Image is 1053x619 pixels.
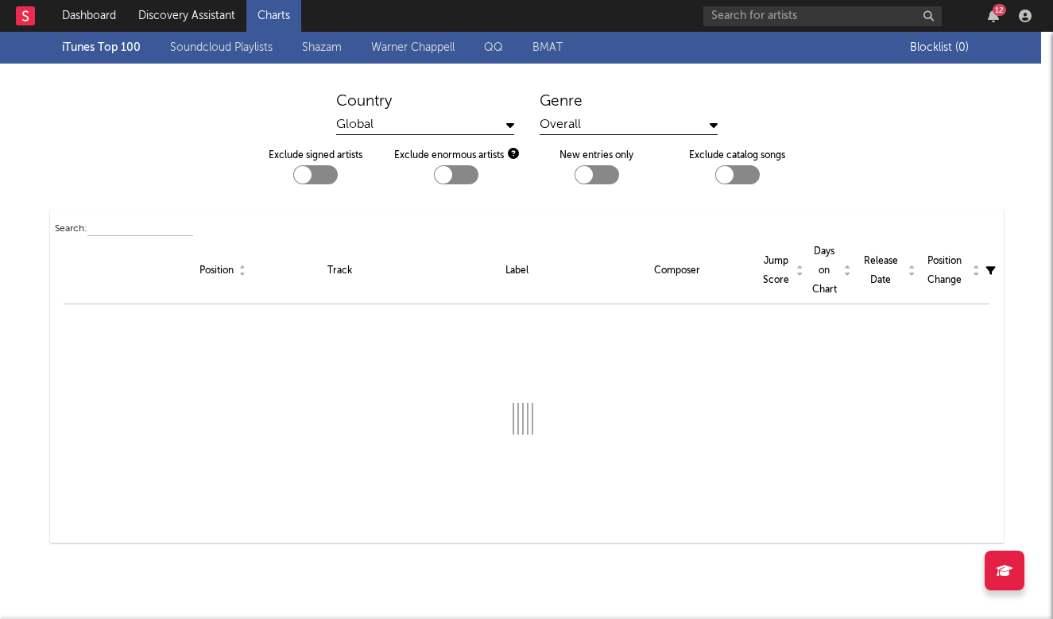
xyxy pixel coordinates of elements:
[540,115,718,135] div: Overall
[810,242,850,300] div: Days on Chart
[922,252,978,290] div: Position Change
[336,92,514,111] div: Country
[199,261,240,280] div: Position
[988,10,999,22] button: 12
[955,38,979,57] span: ( 0 )
[55,224,87,234] span: Search:
[703,6,942,26] input: Search for artists
[484,38,503,57] a: QQ
[248,261,432,280] div: Track
[371,38,455,57] a: Warner Chappell
[336,115,514,135] div: Global
[993,4,1006,16] div: 12
[302,38,342,57] a: Shazam
[532,38,563,57] a: BMAT
[170,38,273,57] a: Soundcloud Playlists
[394,146,519,165] div: Exclude enormous artists
[508,148,519,159] button: Exclude enormous artists
[540,92,718,111] div: Genre
[269,146,362,165] label: Exclude signed artists
[761,252,802,290] div: Jump Score
[559,146,633,165] label: New entries only
[857,252,914,290] div: Release Date
[910,42,979,53] span: Blocklist
[440,261,593,280] div: Label
[601,261,753,280] div: Composer
[689,146,785,165] label: Exclude catalog songs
